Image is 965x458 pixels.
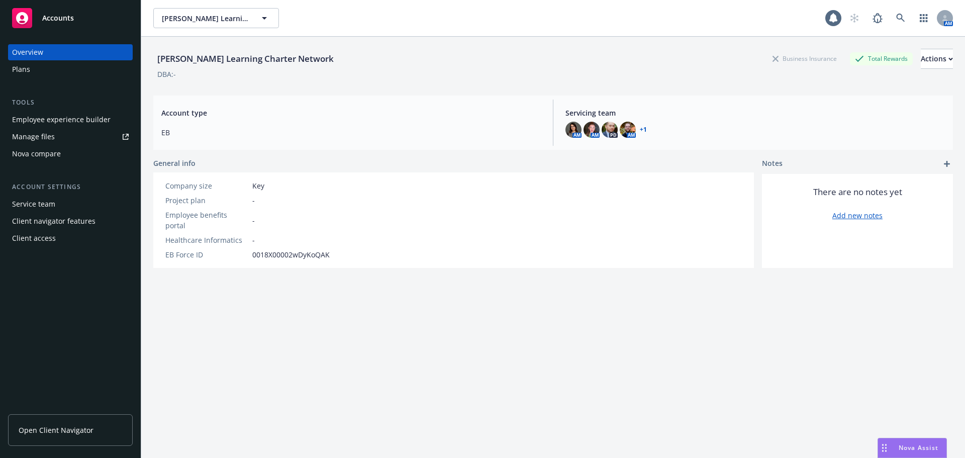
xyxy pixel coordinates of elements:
[12,196,55,212] div: Service team
[813,186,902,198] span: There are no notes yet
[867,8,888,28] a: Report a Bug
[162,13,249,24] span: [PERSON_NAME] Learning Charter Network
[914,8,934,28] a: Switch app
[762,158,783,170] span: Notes
[165,210,248,231] div: Employee benefits portal
[157,69,176,79] div: DBA: -
[165,195,248,206] div: Project plan
[252,249,330,260] span: 0018X00002wDyKoQAK
[891,8,911,28] a: Search
[8,129,133,145] a: Manage files
[941,158,953,170] a: add
[878,438,947,458] button: Nova Assist
[165,249,248,260] div: EB Force ID
[8,4,133,32] a: Accounts
[921,49,953,69] button: Actions
[252,195,255,206] span: -
[899,443,938,452] span: Nova Assist
[153,8,279,28] button: [PERSON_NAME] Learning Charter Network
[161,127,541,138] span: EB
[584,122,600,138] img: photo
[620,122,636,138] img: photo
[12,146,61,162] div: Nova compare
[878,438,891,457] div: Drag to move
[42,14,74,22] span: Accounts
[8,230,133,246] a: Client access
[252,180,264,191] span: Key
[8,44,133,60] a: Overview
[844,8,864,28] a: Start snowing
[12,213,95,229] div: Client navigator features
[8,196,133,212] a: Service team
[165,180,248,191] div: Company size
[8,146,133,162] a: Nova compare
[252,235,255,245] span: -
[252,215,255,226] span: -
[8,182,133,192] div: Account settings
[640,127,647,133] a: +1
[8,112,133,128] a: Employee experience builder
[153,158,196,168] span: General info
[565,108,945,118] span: Servicing team
[767,52,842,65] div: Business Insurance
[565,122,582,138] img: photo
[19,425,93,435] span: Open Client Navigator
[602,122,618,138] img: photo
[161,108,541,118] span: Account type
[8,61,133,77] a: Plans
[8,98,133,108] div: Tools
[12,112,111,128] div: Employee experience builder
[8,213,133,229] a: Client navigator features
[12,230,56,246] div: Client access
[12,129,55,145] div: Manage files
[921,49,953,68] div: Actions
[850,52,913,65] div: Total Rewards
[12,61,30,77] div: Plans
[832,210,883,221] a: Add new notes
[153,52,338,65] div: [PERSON_NAME] Learning Charter Network
[12,44,43,60] div: Overview
[165,235,248,245] div: Healthcare Informatics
